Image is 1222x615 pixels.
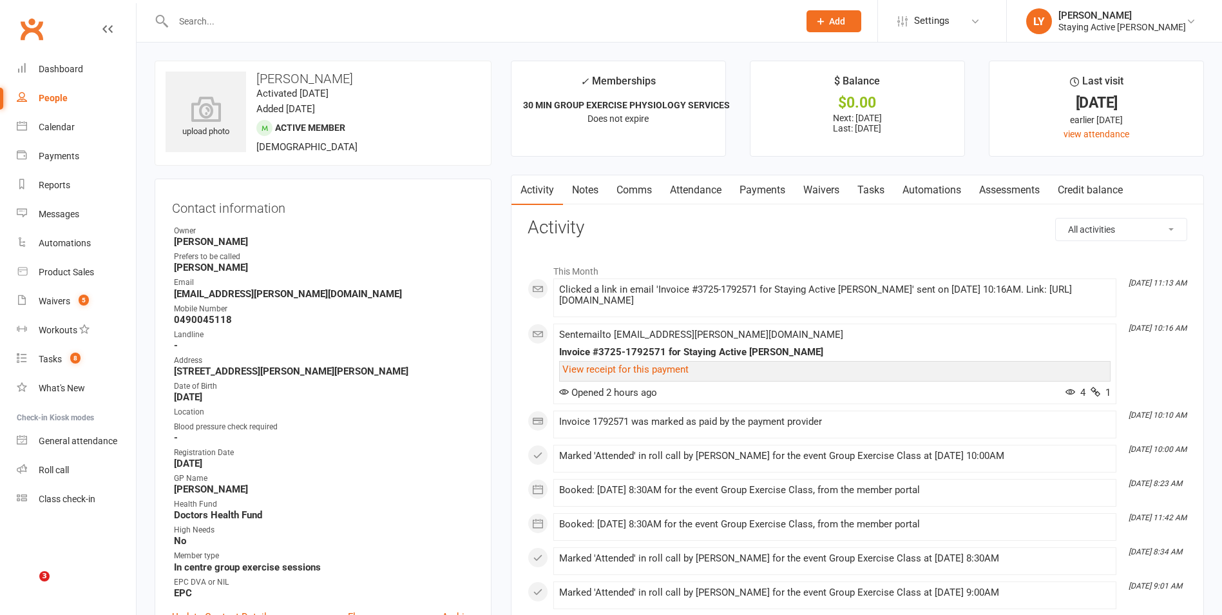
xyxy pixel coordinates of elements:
span: Active member [275,122,345,133]
span: Add [829,16,845,26]
strong: [EMAIL_ADDRESS][PERSON_NAME][DOMAIN_NAME] [174,288,474,300]
div: Dashboard [39,64,83,74]
a: Attendance [661,175,730,205]
div: Invoice 1792571 was marked as paid by the payment provider [559,416,1111,427]
div: Marked 'Attended' in roll call by [PERSON_NAME] for the event Group Exercise Class at [DATE] 8:30AM [559,553,1111,564]
i: [DATE] 8:34 AM [1129,547,1182,556]
strong: [PERSON_NAME] [174,262,474,273]
div: People [39,93,68,103]
strong: [PERSON_NAME] [174,483,474,495]
span: Sent email to [EMAIL_ADDRESS][PERSON_NAME][DOMAIN_NAME] [559,329,843,340]
a: Waivers 5 [17,287,136,316]
a: Messages [17,200,136,229]
span: [DEMOGRAPHIC_DATA] [256,141,358,153]
div: Workouts [39,325,77,335]
span: 5 [79,295,89,306]
a: Payments [17,142,136,171]
i: [DATE] 9:01 AM [1129,581,1182,591]
div: Tasks [39,354,62,364]
div: Memberships [580,73,656,97]
div: Mobile Number [174,303,474,315]
div: GP Name [174,473,474,485]
div: [DATE] [1001,96,1192,110]
div: Health Fund [174,498,474,511]
a: Workouts [17,316,136,345]
strong: 0490045118 [174,314,474,326]
strong: Doctors Health Fund [174,509,474,521]
div: [PERSON_NAME] [1058,10,1186,21]
a: Activity [511,175,563,205]
a: Class kiosk mode [17,485,136,514]
a: Notes [563,175,607,205]
input: Search... [169,12,790,30]
i: [DATE] 10:16 AM [1129,324,1187,333]
i: ✓ [580,75,589,88]
div: Prefers to be called [174,251,474,263]
a: Automations [17,229,136,258]
h3: Activity [528,218,1187,238]
strong: [DATE] [174,391,474,403]
time: Added [DATE] [256,103,315,115]
div: Payments [39,151,79,161]
div: Waivers [39,296,70,306]
div: Invoice #3725-1792571 for Staying Active [PERSON_NAME] [559,347,1111,358]
i: [DATE] 10:10 AM [1129,411,1187,420]
div: Clicked a link in email 'Invoice #3725-1792571 for Staying Active [PERSON_NAME]' sent on [DATE] 1... [559,284,1111,306]
div: Registration Date [174,447,474,459]
div: Booked: [DATE] 8:30AM for the event Group Exercise Class, from the member portal [559,519,1111,530]
div: $0.00 [762,96,953,110]
a: Reports [17,171,136,200]
span: Opened 2 hours ago [559,387,657,398]
div: LY [1026,8,1052,34]
i: [DATE] 11:13 AM [1129,278,1187,288]
i: [DATE] 11:42 AM [1129,513,1187,522]
div: Calendar [39,122,75,132]
button: Add [807,10,861,32]
span: 4 [1065,387,1085,398]
div: Marked 'Attended' in roll call by [PERSON_NAME] for the event Group Exercise Class at [DATE] 10:00AM [559,451,1111,462]
a: Comms [607,175,661,205]
a: Roll call [17,456,136,485]
i: [DATE] 10:00 AM [1129,445,1187,454]
iframe: Intercom live chat [13,571,44,602]
a: General attendance kiosk mode [17,427,136,456]
a: Tasks [848,175,893,205]
div: Booked: [DATE] 8:30AM for the event Group Exercise Class, from the member portal [559,485,1111,496]
div: Date of Birth [174,380,474,393]
div: upload photo [166,96,246,139]
div: $ Balance [834,73,880,96]
a: People [17,84,136,113]
div: Staying Active [PERSON_NAME] [1058,21,1186,33]
div: Last visit [1070,73,1123,96]
div: What's New [39,383,85,393]
div: Product Sales [39,267,94,277]
a: What's New [17,374,136,403]
div: Automations [39,238,91,248]
a: Assessments [970,175,1049,205]
h3: [PERSON_NAME] [166,72,481,86]
h3: Contact information [172,196,474,215]
strong: No [174,535,474,547]
div: Email [174,277,474,289]
div: Marked 'Attended' in roll call by [PERSON_NAME] for the event Group Exercise Class at [DATE] 9:00AM [559,587,1111,598]
div: Owner [174,225,474,237]
div: Address [174,355,474,367]
div: Blood pressure check required [174,421,474,433]
strong: - [174,432,474,444]
p: Next: [DATE] Last: [DATE] [762,113,953,133]
span: 3 [39,571,50,581]
div: Reports [39,180,70,190]
a: Waivers [794,175,848,205]
a: Product Sales [17,258,136,287]
div: Roll call [39,465,69,475]
a: Automations [893,175,970,205]
a: Credit balance [1049,175,1132,205]
time: Activated [DATE] [256,88,329,99]
strong: [STREET_ADDRESS][PERSON_NAME][PERSON_NAME] [174,366,474,377]
div: EPC DVA or NIL [174,576,474,589]
a: Clubworx [15,13,48,45]
strong: In centre group exercise sessions [174,561,474,573]
div: General attendance [39,436,117,446]
span: Does not expire [587,113,649,124]
div: Class check-in [39,494,95,504]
